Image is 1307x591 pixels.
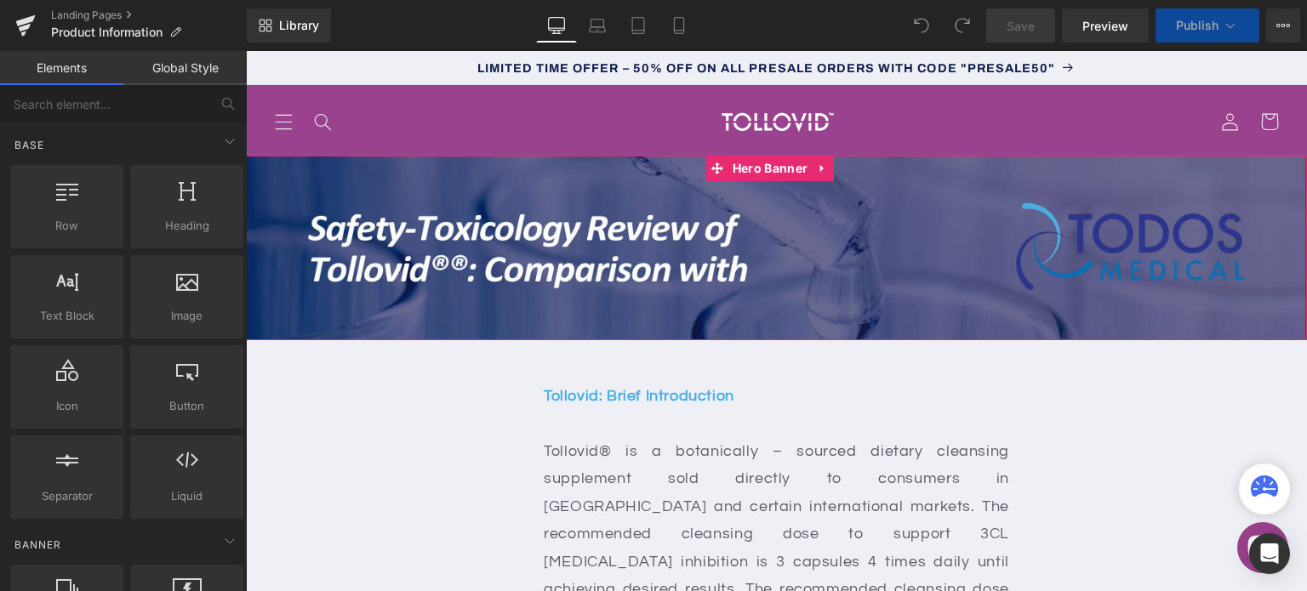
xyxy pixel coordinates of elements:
a: Mobile [659,9,699,43]
button: Undo [905,9,939,43]
span: Base [13,137,46,153]
a: Laptop [577,9,618,43]
span: Liquid [135,487,238,505]
a: Landing Pages [51,9,247,22]
span: Button [135,397,238,415]
a: Expand / Collapse [566,105,588,130]
span: Library [279,18,319,33]
span: Publish [1176,19,1219,32]
span: Save [1007,17,1035,35]
img: Tollovid [471,59,591,83]
summary: Menu [18,51,57,90]
span: Product Information [51,26,163,39]
button: Redo [945,9,979,43]
span: Image [135,307,238,325]
div: Open Intercom Messenger [1249,533,1290,574]
span: Text Block [15,307,118,325]
span: Banner [13,537,63,553]
a: Tablet [618,9,659,43]
summary: Search [57,51,96,90]
span: Icon [15,397,118,415]
span: LIMITED TIME OFFER – 50% OFF ON ALL PRESALE ORDERS WITH CODE "PRESALE50" [231,10,810,24]
a: Preview [1062,9,1149,43]
strong: Tollovid: Brief Introduction [298,337,488,353]
span: Hero Banner [482,105,566,130]
button: Publish [1156,9,1259,43]
span: Preview [1082,17,1128,35]
a: Global Style [123,51,247,85]
span: Row [15,217,118,235]
button: More [1266,9,1300,43]
span: Separator [15,487,118,505]
span: Heading [135,217,238,235]
a: New Library [247,9,331,43]
a: Tollovid [465,52,597,90]
a: Desktop [536,9,577,43]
